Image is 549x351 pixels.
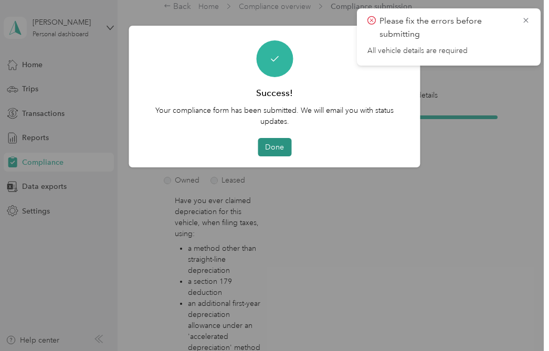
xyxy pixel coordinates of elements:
p: Please fix the errors before submitting [379,15,514,40]
h3: Success! [256,87,293,100]
iframe: Everlance-gr Chat Button Frame [490,292,549,351]
button: Done [258,138,291,156]
span: All vehicle details are required [367,46,530,56]
p: Your compliance form has been submitted. We will email you with status updates. [144,105,406,127]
